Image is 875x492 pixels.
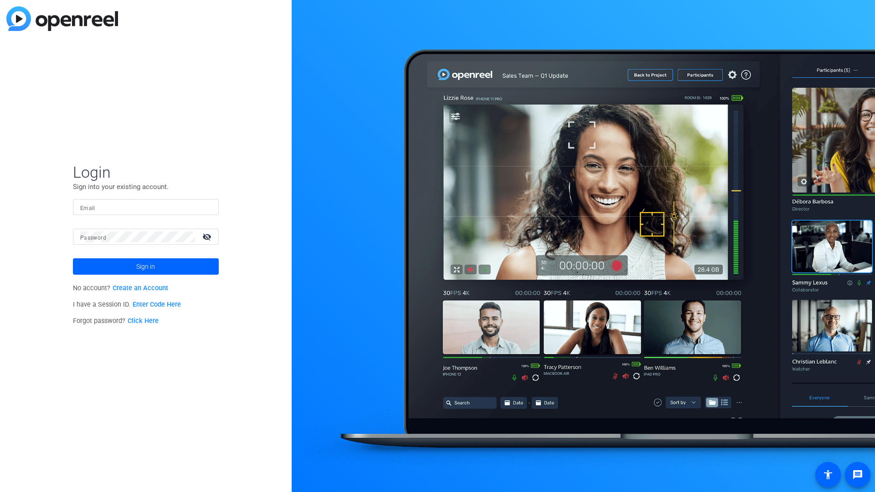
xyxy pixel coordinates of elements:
mat-label: Email [80,205,95,211]
mat-label: Password [80,235,106,241]
a: Create an Account [113,284,168,292]
img: blue-gradient.svg [6,6,118,31]
input: Enter Email Address [80,202,211,213]
mat-icon: accessibility [823,469,834,480]
p: Sign into your existing account. [73,182,219,192]
button: Sign in [73,258,219,275]
a: Click Here [128,317,159,325]
span: Forgot password? [73,317,159,325]
span: Login [73,163,219,182]
mat-icon: visibility_off [197,230,219,243]
mat-icon: message [852,469,863,480]
span: Sign in [136,255,155,278]
span: I have a Session ID. [73,301,181,308]
span: No account? [73,284,168,292]
a: Enter Code Here [133,301,181,308]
